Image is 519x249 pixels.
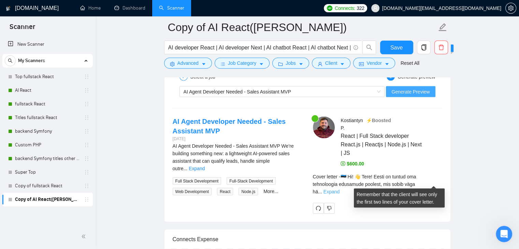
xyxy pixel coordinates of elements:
span: setting [170,61,175,67]
img: upwork-logo.png [327,5,332,11]
div: bitkovmichael@gmail.com каже… [5,124,131,145]
a: Top fullstack React [15,70,80,84]
button: Save [380,41,413,54]
span: edit [438,23,447,32]
button: idcardVendorcaret-down [353,58,395,69]
span: holder [84,74,89,79]
span: setting [506,5,516,11]
a: homeHome [80,5,101,11]
a: More... [263,189,278,194]
span: Node.js [239,188,258,195]
div: Будь ласка :)В разі чого - звертайтесь 🙌 [5,145,87,166]
button: search [5,55,16,66]
span: 322 [357,4,364,12]
span: ... [183,166,187,171]
span: Advanced [177,59,199,67]
a: backend Symfony titles other categories [15,152,80,165]
div: Будь ласка :) В разі чого - звертайтесь 🙌 [11,149,82,162]
div: bitkovmichael@gmail.com каже… [5,172,131,222]
iframe: To enrich screen reader interactions, please activate Accessibility in Grammarly extension settings [496,226,512,242]
span: $600.00 [341,161,364,166]
span: holder [84,129,89,134]
span: bars [220,61,225,67]
span: AI Agent Developer Needed - Sales Assistant MVP We’re building something new: a lightweight AI-po... [173,143,294,171]
button: folderJobscaret-down [272,58,309,69]
button: Start recording [43,191,49,197]
span: ... [318,189,322,194]
input: Scanner name... [168,19,437,36]
span: folder [278,61,283,67]
span: copy [417,44,430,50]
a: backend Symfony [15,124,80,138]
div: Dima каже… [5,145,131,172]
span: Full-Stack Development [227,177,275,185]
span: search [363,44,376,50]
span: Scanner [4,22,41,36]
a: Custom PHP [15,138,80,152]
a: dashboardDashboard [114,5,145,11]
button: Generate Preview [386,86,435,97]
span: React | Full Stack developer React.js | Reactjs | Node.js | Next | JS [341,132,422,157]
button: Головна [107,3,120,16]
span: holder [84,88,89,93]
a: searchScanner [159,5,184,11]
span: caret-down [385,61,389,67]
button: Надіслати повідомлення… [117,189,128,200]
span: ⚡️Boosted [366,118,391,123]
a: AI Agent Developer Needed - Sales Assistant MVP [173,118,286,135]
h1: AI Assistant from GigRadar 📡 [33,4,106,15]
span: Full Stack Development [173,177,221,185]
span: Save [390,43,403,52]
a: Copy of fullstack React [15,179,80,193]
a: Titles fullstack React [15,111,80,124]
span: holder [84,197,89,202]
a: Copy of AI React([PERSON_NAME]) [15,193,80,206]
button: redo [313,203,324,214]
span: AI Agent Developer Needed - Sales Assistant MVP [184,89,291,94]
button: search [362,41,376,54]
img: c1Solt7VbwHmdfN9daG-llb3HtbK8lHyvFES2IJpurApVoU8T7FGrScjE2ec-Wjl2v [313,117,335,138]
button: Вибір емодзі [11,191,16,197]
div: [DATE] [173,136,302,142]
button: go back [4,3,17,16]
div: AI Agent Developer Needed - Sales Assistant MVP We’re building something new: a lightweight AI-po... [173,142,302,172]
span: My Scanners [18,54,45,68]
span: holder [84,101,89,107]
a: New Scanner [8,38,87,51]
button: barsJob Categorycaret-down [215,58,270,69]
code: [Greeting: Start with Hi, {client name} to make it personal, if you can’t find a client name in a... [11,33,106,65]
span: Web Development [173,188,212,195]
span: holder [84,170,89,175]
div: більш питань не маю) [70,129,126,135]
div: Remember that the client will see only the first two lines of your cover letter. [313,173,442,195]
li: My Scanners [2,54,93,206]
div: Connects Expense [173,230,442,249]
span: holder [84,142,89,148]
span: holder [84,156,89,161]
span: Kostiantyn P . [341,118,363,131]
span: search [5,58,15,63]
button: settingAdvancedcaret-down [164,58,212,69]
li: New Scanner [2,38,93,51]
a: Reset All [401,59,419,67]
button: copy [417,41,431,54]
span: caret-down [340,61,345,67]
div: thumbs up [79,172,131,217]
span: caret-down [259,61,264,67]
span: info-circle [354,45,358,50]
a: Super Top [15,165,80,179]
img: Profile image for AI Assistant from GigRadar 📡 [19,4,30,15]
textarea: Повідомлення... [6,177,131,189]
div: більш питань не маю) [65,124,131,140]
span: delete [435,44,448,50]
span: Client [325,59,337,67]
span: Generate Preview [391,88,430,96]
span: holder [84,115,89,120]
span: Job Category [228,59,256,67]
div: дякую, зрозумів [80,109,131,124]
span: user [318,61,322,67]
span: caret-down [201,61,206,67]
a: Expand [323,189,340,194]
span: React [217,188,233,195]
span: Jobs [286,59,296,67]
